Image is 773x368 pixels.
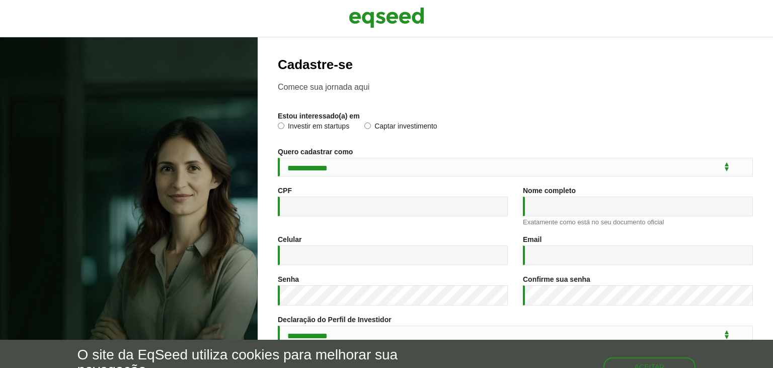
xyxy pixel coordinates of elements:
label: Estou interessado(a) em [278,112,360,119]
label: Senha [278,276,299,283]
p: Comece sua jornada aqui [278,82,753,92]
input: Captar investimento [364,122,371,129]
label: CPF [278,187,292,194]
label: Confirme sua senha [523,276,590,283]
img: EqSeed Logo [349,5,424,30]
input: Investir em startups [278,122,284,129]
label: Email [523,236,542,243]
label: Nome completo [523,187,576,194]
label: Celular [278,236,301,243]
label: Captar investimento [364,122,437,133]
label: Quero cadastrar como [278,148,353,155]
label: Declaração do Perfil de Investidor [278,316,392,323]
h2: Cadastre-se [278,57,753,72]
label: Investir em startups [278,122,349,133]
div: Exatamente como está no seu documento oficial [523,219,753,225]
